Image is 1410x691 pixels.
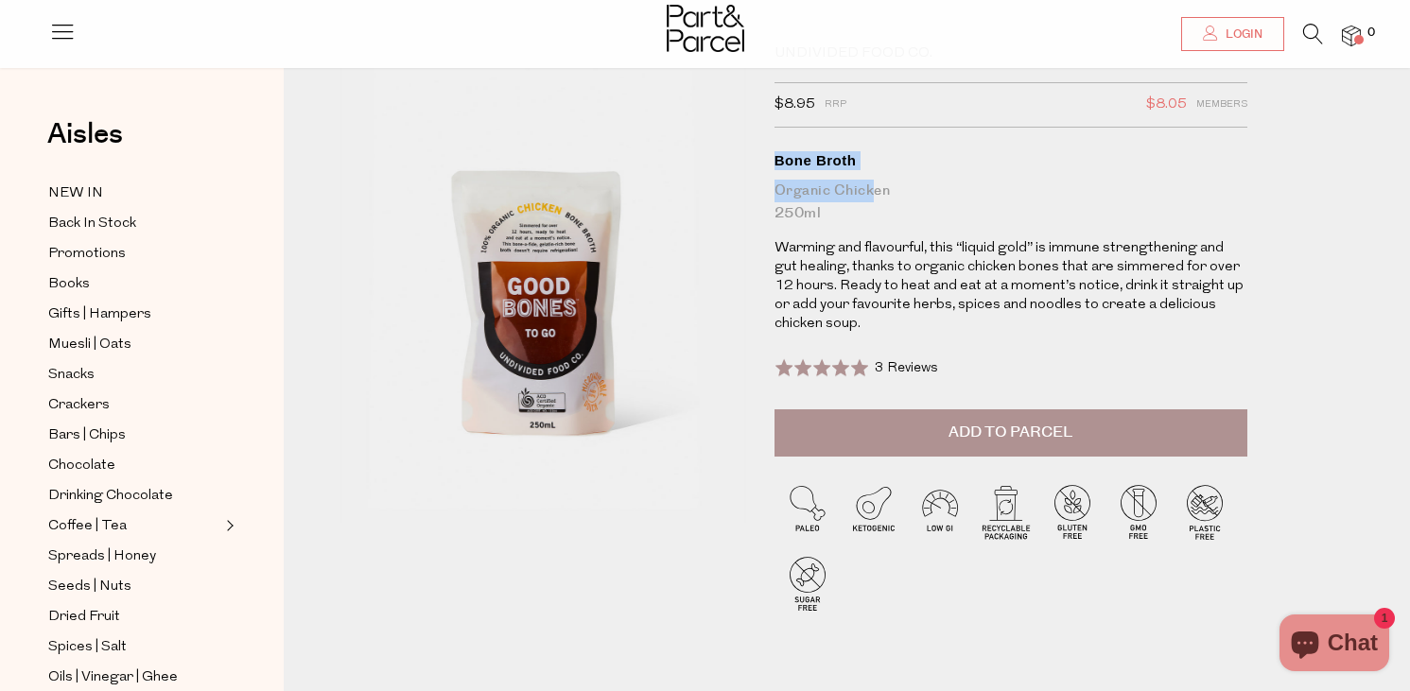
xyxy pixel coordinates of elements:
[48,515,127,538] span: Coffee | Tea
[775,239,1247,334] p: Warming and flavourful, this “liquid gold” is immune strengthening and gut healing, thanks to org...
[48,665,220,689] a: Oils | Vinegar | Ghee
[48,635,220,659] a: Spices | Salt
[48,606,120,629] span: Dried Fruit
[1196,93,1247,117] span: Members
[48,273,90,296] span: Books
[48,243,126,266] span: Promotions
[48,364,95,387] span: Snacks
[48,423,220,447] a: Bars | Chips
[1181,17,1284,51] a: Login
[48,576,131,598] span: Seeds | Nuts
[48,333,220,356] a: Muesli | Oats
[340,44,746,523] img: Bone Broth
[775,550,841,616] img: P_P-ICONS-Live_Bec_V11_Sugar_Free.svg
[48,302,220,326] a: Gifts | Hampers
[48,636,127,659] span: Spices | Salt
[48,485,173,508] span: Drinking Chocolate
[48,514,220,538] a: Coffee | Tea
[48,666,178,689] span: Oils | Vinegar | Ghee
[48,181,220,205] a: NEW IN
[1039,478,1105,544] img: P_P-ICONS-Live_Bec_V11_Gluten_Free.svg
[48,544,220,568] a: Spreads | Honey
[1172,478,1238,544] img: P_P-ICONS-Live_Bec_V11_Plastic_Free.svg
[48,455,115,477] span: Chocolate
[775,180,1247,225] div: Organic Chicken 250ml
[949,422,1072,443] span: Add to Parcel
[48,545,156,568] span: Spreads | Honey
[1221,26,1262,43] span: Login
[48,484,220,508] a: Drinking Chocolate
[48,454,220,477] a: Chocolate
[1146,93,1187,117] span: $8.05
[48,424,126,447] span: Bars | Chips
[775,409,1247,457] button: Add to Parcel
[841,478,907,544] img: P_P-ICONS-Live_Bec_V11_Ketogenic.svg
[48,334,131,356] span: Muesli | Oats
[48,182,103,205] span: NEW IN
[48,393,220,417] a: Crackers
[48,213,136,235] span: Back In Stock
[48,363,220,387] a: Snacks
[875,361,938,375] span: 3 Reviews
[47,120,123,167] a: Aisles
[48,272,220,296] a: Books
[907,478,973,544] img: P_P-ICONS-Live_Bec_V11_Low_Gi.svg
[48,212,220,235] a: Back In Stock
[825,93,846,117] span: RRP
[48,242,220,266] a: Promotions
[48,303,151,326] span: Gifts | Hampers
[1363,25,1380,42] span: 0
[47,113,123,155] span: Aisles
[973,478,1039,544] img: P_P-ICONS-Live_Bec_V11_Recyclable_Packaging.svg
[775,151,1247,170] div: Bone Broth
[775,93,815,117] span: $8.95
[48,394,110,417] span: Crackers
[48,575,220,598] a: Seeds | Nuts
[1342,26,1361,45] a: 0
[48,605,220,629] a: Dried Fruit
[1274,614,1395,676] inbox-online-store-chat: Shopify online store chat
[221,514,235,537] button: Expand/Collapse Coffee | Tea
[1105,478,1172,544] img: P_P-ICONS-Live_Bec_V11_GMO_Free.svg
[667,5,744,52] img: Part&Parcel
[775,478,841,544] img: P_P-ICONS-Live_Bec_V11_Paleo.svg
